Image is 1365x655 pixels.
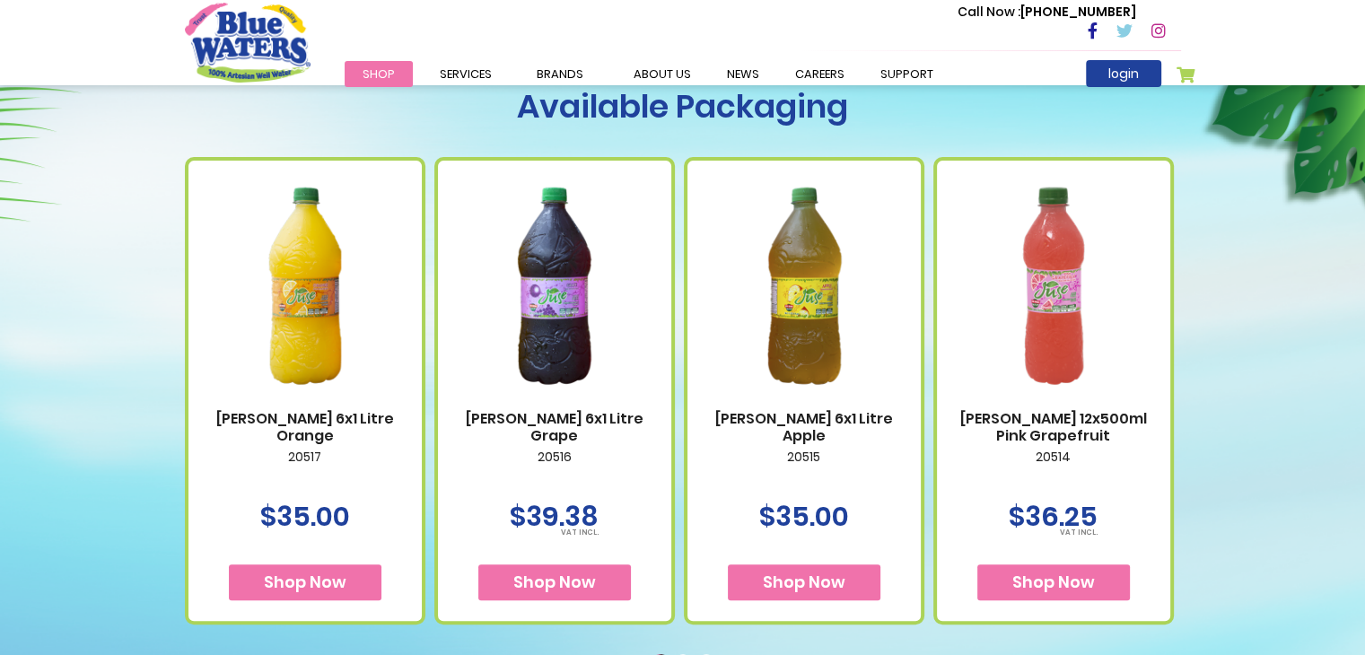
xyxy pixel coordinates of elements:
a: [PERSON_NAME] 12x500ml Pink Grapefruit [955,410,1152,444]
p: 20514 [955,450,1152,487]
img: BW Juse 6x1 Litre Apple [705,162,903,409]
span: Shop Now [513,571,596,593]
a: [PERSON_NAME] 6x1 Litre Apple [705,410,903,444]
p: 20516 [456,450,653,487]
button: Shop Now [229,564,381,600]
button: Shop Now [977,564,1130,600]
a: about us [616,61,709,87]
span: Shop Now [264,571,346,593]
a: [PERSON_NAME] 6x1 Litre Orange [206,410,404,444]
span: Call Now : [958,3,1020,21]
a: store logo [185,3,311,82]
p: 20517 [206,450,404,487]
img: BW Juse 12x500ml Pink Grapefruit [955,162,1152,409]
span: Shop Now [763,571,845,593]
span: Shop Now [1012,571,1095,593]
span: $36.25 [1009,497,1098,536]
button: Shop Now [728,564,880,600]
a: support [862,61,951,87]
img: BW Juse 6x1 Litre Orange [206,162,404,409]
a: careers [777,61,862,87]
span: $39.38 [510,497,599,536]
span: $35.00 [260,497,350,536]
span: Brands [537,65,583,83]
p: [PHONE_NUMBER] [958,3,1136,22]
h1: Available Packaging [185,87,1181,126]
button: Shop Now [478,564,631,600]
img: BW Juse 6x1 Litre Grape [456,162,653,409]
a: login [1086,60,1161,87]
span: $35.00 [759,497,849,536]
p: 20515 [705,450,903,487]
a: News [709,61,777,87]
span: Shop [363,65,395,83]
a: [PERSON_NAME] 6x1 Litre Grape [456,410,653,444]
span: Services [440,65,492,83]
